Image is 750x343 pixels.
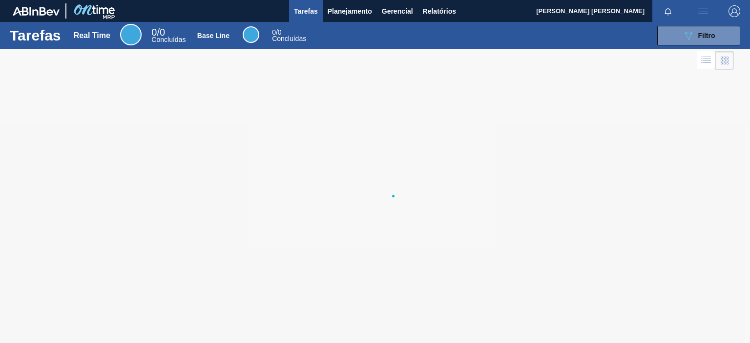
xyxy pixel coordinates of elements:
[151,27,165,38] span: / 0
[272,28,276,36] span: 0
[729,5,740,17] img: Logout
[272,35,306,42] span: Concluídas
[423,5,456,17] span: Relatórios
[151,27,157,38] span: 0
[120,24,142,45] div: Real Time
[13,7,60,16] img: TNhmsLtSVTkK8tSr43FrP2fwEKptu5GPRR3wAAAABJRU5ErkJggg==
[151,36,186,43] span: Concluídas
[657,26,740,45] button: Filtro
[197,32,229,40] div: Base Line
[698,32,715,40] span: Filtro
[272,29,306,42] div: Base Line
[294,5,318,17] span: Tarefas
[328,5,372,17] span: Planejamento
[272,28,281,36] span: / 0
[10,30,61,41] h1: Tarefas
[243,26,259,43] div: Base Line
[74,31,110,40] div: Real Time
[697,5,709,17] img: userActions
[151,28,186,43] div: Real Time
[652,4,684,18] button: Notificações
[382,5,413,17] span: Gerencial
